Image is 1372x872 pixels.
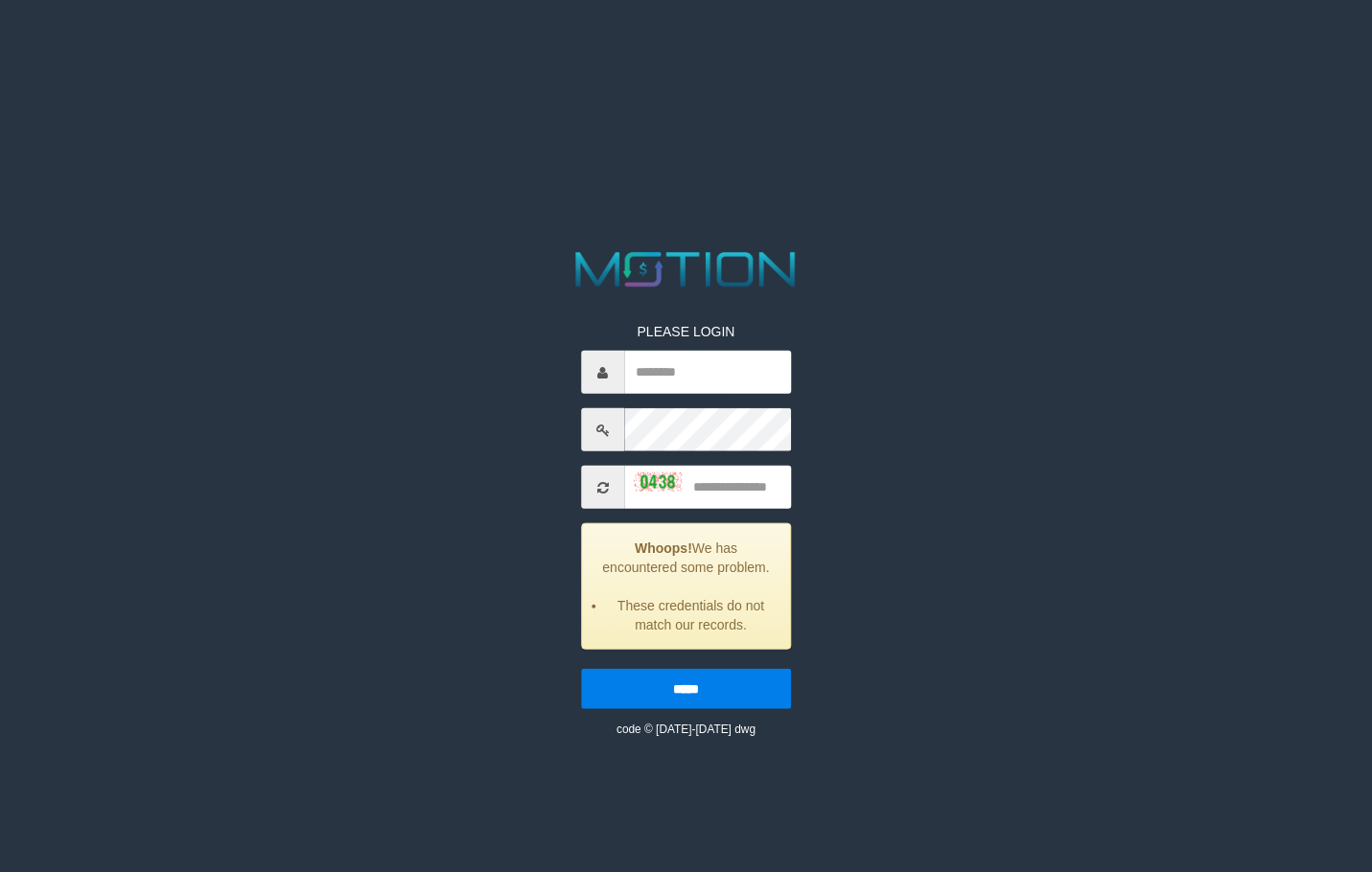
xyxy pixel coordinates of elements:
[616,723,756,736] small: code © [DATE]-[DATE] dwg
[581,322,791,341] p: PLEASE LOGIN
[581,523,791,650] div: We has encountered some problem.
[634,471,682,491] img: captcha
[606,596,776,634] li: These credentials do not match our records.
[635,540,692,556] strong: Whoops!
[566,246,805,293] img: MOTION_logo.png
